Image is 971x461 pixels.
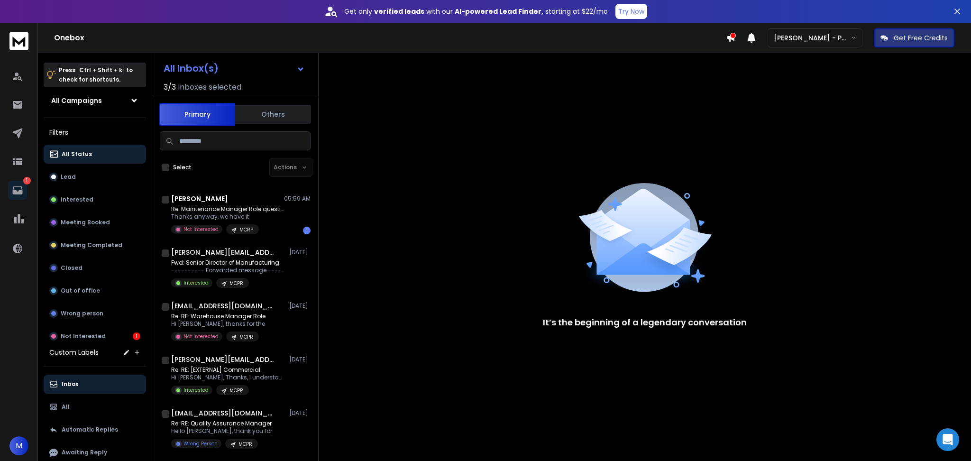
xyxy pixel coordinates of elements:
p: Re: RE: [EXTERNAL] Commercial [171,366,285,374]
button: All Campaigns [44,91,146,110]
p: [DATE] [289,356,311,363]
p: MCPR [229,387,243,394]
p: Out of office [61,287,100,295]
button: All Status [44,145,146,164]
p: MCPR [239,333,253,341]
p: MCRP [239,226,253,233]
h1: [EMAIL_ADDRESS][DOMAIN_NAME] [171,301,275,311]
p: [PERSON_NAME] - Profound Recruiting [774,33,851,43]
strong: AI-powered Lead Finder, [455,7,543,16]
p: Thanks anyway, we have it [171,213,285,221]
button: All Inbox(s) [156,59,312,78]
p: Interested [61,196,93,203]
div: Open Intercom Messenger [936,428,959,451]
p: [DATE] [289,249,311,256]
h1: All Campaigns [51,96,102,105]
button: Automatic Replies [44,420,146,439]
p: Wrong Person [183,440,218,447]
p: Hi [PERSON_NAME], Thanks, I understand [171,374,285,381]
button: Try Now [615,4,647,19]
p: ---------- Forwarded message --------- From: [PERSON_NAME] [171,267,285,274]
h3: Filters [44,126,146,139]
p: Inbox [62,380,78,388]
h3: Inboxes selected [178,82,241,93]
button: M [9,436,28,455]
div: 1 [133,332,140,340]
p: Interested [183,279,209,286]
p: Awaiting Reply [62,449,107,456]
h1: [PERSON_NAME][EMAIL_ADDRESS][PERSON_NAME][DOMAIN_NAME] [171,355,275,364]
button: Primary [159,103,235,126]
p: Press to check for shortcuts. [59,65,133,84]
a: 1 [8,181,27,200]
label: Select [173,164,192,171]
p: 1 [23,177,31,184]
p: Hi [PERSON_NAME], thanks for the [171,320,266,328]
p: Not Interested [61,332,106,340]
p: Get only with our starting at $22/mo [344,7,608,16]
button: Get Free Credits [874,28,954,47]
p: Wrong person [61,310,103,317]
button: Meeting Booked [44,213,146,232]
button: Inbox [44,375,146,394]
h1: [PERSON_NAME] [171,194,228,203]
button: Others [235,104,311,125]
span: Ctrl + Shift + k [78,65,124,75]
p: MCPR [229,280,243,287]
p: Meeting Completed [61,241,122,249]
p: Automatic Replies [62,426,118,433]
button: Closed [44,258,146,277]
button: Out of office [44,281,146,300]
button: Lead [44,167,146,186]
p: It’s the beginning of a legendary conversation [543,316,747,329]
button: Not Interested1 [44,327,146,346]
p: Re: Maintenance Manager Role question [171,205,285,213]
div: 1 [303,227,311,234]
p: All [62,403,70,411]
button: Meeting Completed [44,236,146,255]
p: Not Interested [183,333,219,340]
h1: [PERSON_NAME][EMAIL_ADDRESS][DOMAIN_NAME] [171,248,275,257]
p: Lead [61,173,76,181]
h3: Custom Labels [49,348,99,357]
p: [DATE] [289,302,311,310]
p: Hello [PERSON_NAME], thank you for [171,427,272,435]
h1: Onebox [54,32,726,44]
p: Not Interested [183,226,219,233]
button: Wrong person [44,304,146,323]
p: Interested [183,387,209,394]
p: MCPR [238,441,252,448]
p: [DATE] [289,409,311,417]
span: 3 / 3 [164,82,176,93]
p: Try Now [618,7,644,16]
button: All [44,397,146,416]
p: Re: RE: Warehouse Manager Role [171,313,266,320]
h1: All Inbox(s) [164,64,219,73]
h1: [EMAIL_ADDRESS][DOMAIN_NAME] [171,408,275,418]
p: Get Free Credits [894,33,948,43]
p: All Status [62,150,92,158]
strong: verified leads [374,7,424,16]
p: 05:59 AM [284,195,311,203]
p: Fwd: Senior Director of Manufacturing [171,259,285,267]
p: Re: RE: Quality Assurance Manager [171,420,272,427]
button: Interested [44,190,146,209]
p: Closed [61,264,82,272]
p: Meeting Booked [61,219,110,226]
img: logo [9,32,28,50]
